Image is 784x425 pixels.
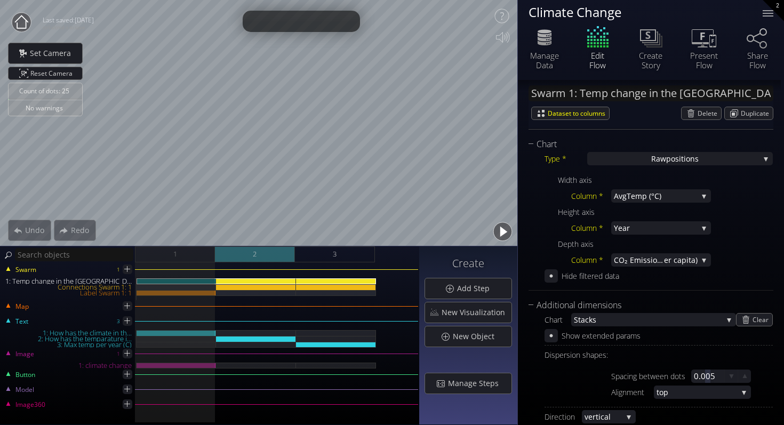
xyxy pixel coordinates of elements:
[545,348,773,362] div: Dispersion shapes:
[30,67,76,79] span: Reset Camera
[614,221,698,235] span: Year
[15,302,29,311] span: Map
[15,248,133,261] input: Search objects
[614,253,664,267] span: CO₂ Emissions (tons p
[585,410,604,423] span: vertic
[1,330,136,336] div: 1: How has the climate in th...
[452,331,501,342] span: New Object
[753,314,772,326] span: Clear
[571,189,611,203] div: Column *
[526,51,563,70] div: Manage Data
[457,283,496,294] span: Add Step
[117,347,120,360] div: 1
[651,152,666,165] span: Raw
[739,51,776,70] div: Share Flow
[611,370,691,383] div: Spacing between dots
[632,51,669,70] div: Create Story
[333,247,337,261] span: 3
[117,315,120,328] div: 3
[15,265,36,275] span: Swarm
[574,313,581,326] span: St
[447,378,505,389] span: Manage Steps
[529,5,749,19] div: Climate Change
[558,237,773,251] div: Depth axis
[664,253,698,267] span: er capita)
[529,138,760,151] div: Chart
[1,278,136,284] div: 1: Temp change in the [GEOGRAPHIC_DATA]
[571,253,611,267] div: Column *
[627,189,698,203] span: Temp (°C)
[15,317,28,326] span: Text
[581,313,723,326] span: acks
[29,48,77,59] span: Set Camera
[253,247,257,261] span: 2
[545,410,582,423] div: Direction
[657,386,738,399] span: top
[529,299,760,312] div: Additional dimensions
[611,386,654,399] div: Alignment
[441,307,511,318] span: New Visualization
[558,173,773,187] div: Width axis
[15,370,35,380] span: Button
[117,263,120,276] div: 1
[1,342,136,348] div: 3: Max temp per year (C)
[15,385,34,395] span: Model
[562,329,641,342] div: Show extended params
[1,284,136,290] div: Connections Swarm 1: 1
[741,107,773,119] span: Duplicate
[562,269,619,283] div: Hide filtered data
[15,400,45,410] span: Image360
[1,363,136,368] div: 1: climate change
[173,247,177,261] span: 1
[1,336,136,342] div: 2: How has the temparature i...
[548,107,609,119] span: Dataset to columns
[685,51,723,70] div: Present Flow
[15,349,34,359] span: Image
[558,205,773,219] div: Height axis
[425,258,512,269] h3: Create
[545,152,587,165] div: Type *
[1,290,136,296] div: Label Swarm 1: 1
[614,189,627,203] span: Avg
[571,221,611,235] div: Column *
[604,410,622,423] span: al
[666,152,699,165] span: positions
[698,107,721,119] span: Delete
[545,313,571,326] div: Chart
